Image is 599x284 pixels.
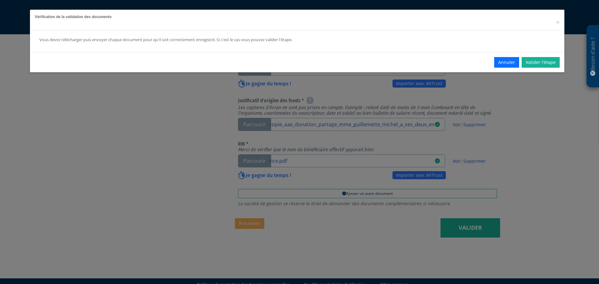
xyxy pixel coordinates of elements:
[589,28,597,84] p: Besoin d'aide ?
[494,57,519,68] button: Annuler
[39,37,452,43] div: Vous devez télécharger puis envoyer chaque document pour qu'il soit correctement enregistré. Si c...
[556,18,560,26] span: ×
[556,19,560,26] button: Close
[35,14,560,20] h5: Vérification de la validation des documents
[522,57,560,68] a: Valider l'étape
